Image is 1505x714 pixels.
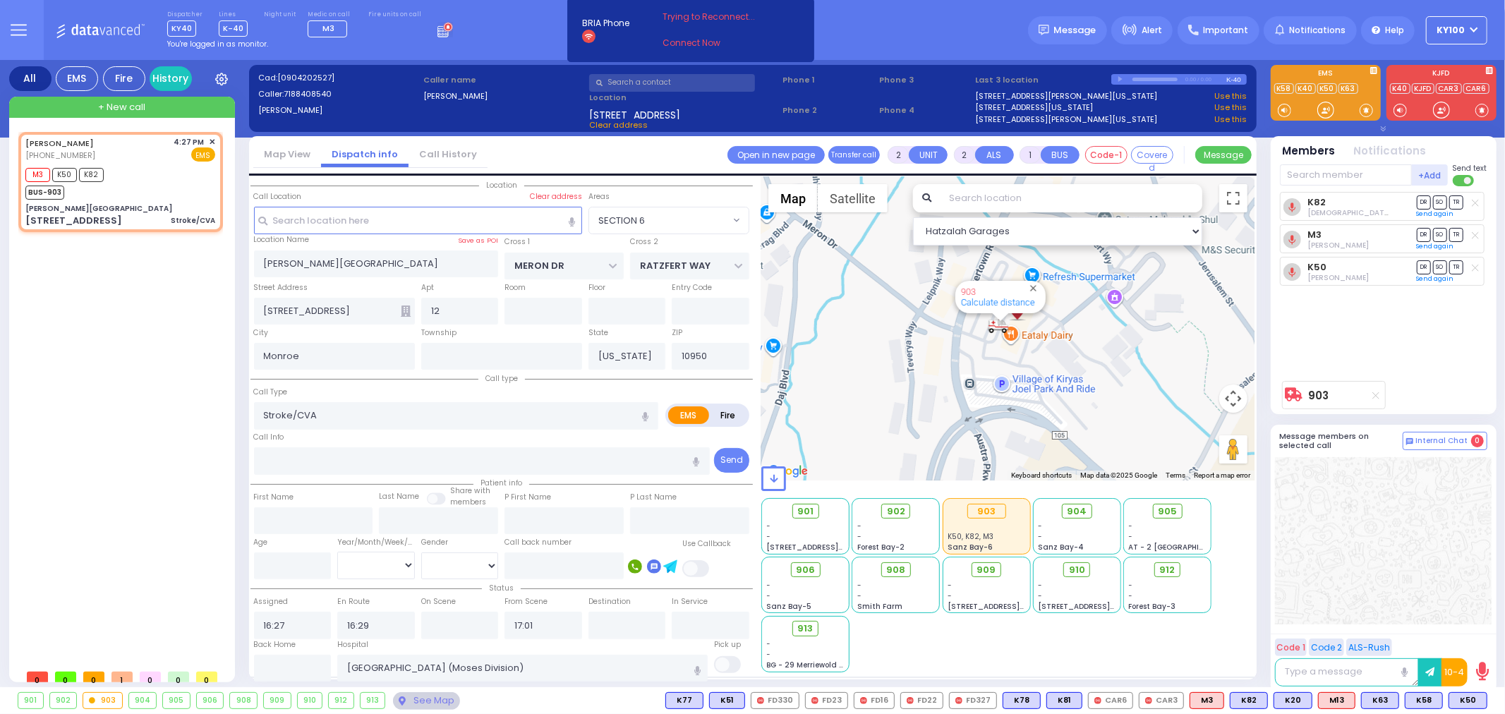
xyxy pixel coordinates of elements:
[1309,639,1344,656] button: Code 2
[209,136,215,148] span: ✕
[1131,146,1173,164] button: Covered
[1361,692,1399,709] div: BLS
[665,692,703,709] div: K77
[473,478,529,488] span: Patient info
[1160,563,1175,577] span: 912
[948,591,952,601] span: -
[361,693,385,708] div: 913
[129,693,157,708] div: 904
[254,537,268,548] label: Age
[1046,692,1082,709] div: K81
[56,66,98,91] div: EMS
[767,542,900,552] span: [STREET_ADDRESS][PERSON_NAME]
[196,672,217,682] span: 0
[1129,591,1133,601] span: -
[308,11,352,19] label: Medic on call
[589,119,648,131] span: Clear address
[630,492,677,503] label: P Last Name
[504,236,530,248] label: Cross 1
[768,184,818,212] button: Show street map
[1449,195,1463,209] span: TR
[258,104,419,116] label: [PERSON_NAME]
[672,596,708,607] label: In Service
[765,462,811,480] img: Google
[1433,195,1447,209] span: SO
[83,672,104,682] span: 0
[767,601,812,612] span: Sanz Bay-5
[854,692,895,709] div: FD16
[1449,692,1487,709] div: BLS
[887,504,905,519] span: 902
[1406,438,1413,445] img: comment-alt.png
[530,191,582,202] label: Clear address
[1307,240,1369,250] span: Chananya Indig
[589,74,755,92] input: Search a contact
[900,692,943,709] div: FD22
[1441,658,1468,686] button: 10-4
[27,672,48,682] span: 0
[589,92,778,104] label: Location
[1129,531,1133,542] span: -
[767,639,771,649] span: -
[1433,260,1447,274] span: SO
[860,697,867,704] img: red-radio-icon.svg
[1038,531,1042,542] span: -
[1453,174,1475,188] label: Turn off text
[254,191,302,202] label: Call Location
[1142,24,1162,37] span: Alert
[254,207,582,234] input: Search location here
[805,692,848,709] div: FD23
[1129,542,1233,552] span: AT - 2 [GEOGRAPHIC_DATA]
[1054,23,1096,37] span: Message
[782,104,874,116] span: Phone 2
[751,692,799,709] div: FD330
[727,146,825,164] a: Open in new page
[1226,74,1247,85] div: K-40
[1038,542,1084,552] span: Sanz Bay-4
[1280,432,1403,450] h5: Message members on selected call
[1307,272,1369,283] span: Moshe Brown
[767,591,771,601] span: -
[329,693,353,708] div: 912
[961,286,976,297] a: 903
[254,234,310,246] label: Location Name
[1386,70,1497,80] label: KJFD
[940,184,1202,212] input: Search location
[682,538,731,550] label: Use Callback
[1295,83,1316,94] a: K40
[1417,260,1431,274] span: DR
[1219,385,1247,413] button: Map camera controls
[337,655,708,682] input: Search hospital
[818,184,888,212] button: Show satellite imagery
[1129,601,1176,612] span: Forest Bay-3
[949,692,997,709] div: FD327
[1027,282,1040,295] button: Close
[967,504,1006,519] div: 903
[258,72,419,84] label: Cad:
[1463,83,1489,94] a: CAR6
[337,596,370,607] label: En Route
[219,20,248,37] span: K-40
[857,531,862,542] span: -
[1309,390,1329,401] a: 903
[284,88,332,99] span: 7188408540
[337,639,368,651] label: Hospital
[1038,601,1171,612] span: [STREET_ADDRESS][PERSON_NAME]
[458,236,498,246] label: Save as POI
[1449,228,1463,241] span: TR
[254,492,294,503] label: First Name
[796,563,815,577] span: 906
[1449,692,1487,709] div: K50
[25,138,94,149] a: [PERSON_NAME]
[582,17,629,30] span: BRIA Phone
[857,521,862,531] span: -
[277,72,334,83] span: [0904202527]
[421,537,448,548] label: Gender
[254,282,308,294] label: Street Address
[948,542,993,552] span: Sanz Bay-6
[1046,692,1082,709] div: BLS
[1417,274,1454,283] a: Send again
[421,596,456,607] label: On Scene
[219,11,248,19] label: Lines
[1214,114,1247,126] a: Use this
